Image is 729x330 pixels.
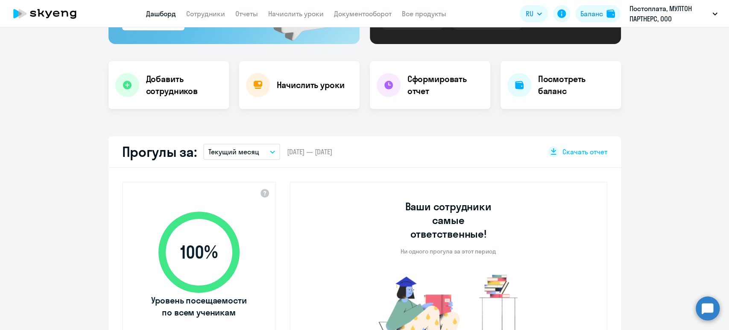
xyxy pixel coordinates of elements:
[268,9,324,18] a: Начислить уроки
[407,73,483,97] h4: Сформировать отчет
[401,247,496,255] p: Ни одного прогула за этот период
[625,3,722,24] button: Постоплата, МУЛТОН ПАРТНЕРС, ООО
[334,9,392,18] a: Документооборот
[235,9,258,18] a: Отчеты
[203,144,280,160] button: Текущий месяц
[146,73,222,97] h4: Добавить сотрудников
[146,9,176,18] a: Дашборд
[580,9,603,19] div: Баланс
[526,9,533,19] span: RU
[150,295,248,318] span: Уровень посещаемости по всем ученикам
[575,5,620,22] button: Балансbalance
[393,200,503,241] h3: Ваши сотрудники самые ответственные!
[538,73,614,97] h4: Посмотреть баланс
[606,9,615,18] img: balance
[208,147,259,157] p: Текущий месяц
[287,147,332,156] span: [DATE] — [DATE]
[402,9,446,18] a: Все продукты
[277,79,345,91] h4: Начислить уроки
[122,143,197,160] h2: Прогулы за:
[150,242,248,262] span: 100 %
[186,9,225,18] a: Сотрудники
[520,5,548,22] button: RU
[629,3,709,24] p: Постоплата, МУЛТОН ПАРТНЕРС, ООО
[562,147,607,156] span: Скачать отчет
